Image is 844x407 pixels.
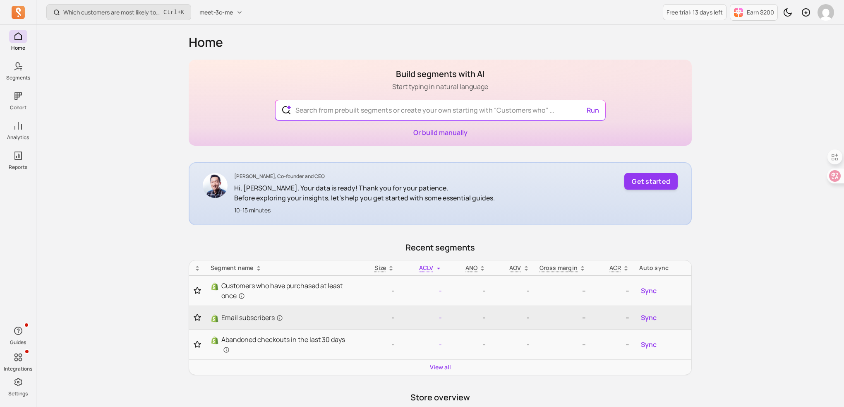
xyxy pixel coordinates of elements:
button: meet-3c-me [194,5,248,20]
p: Gross margin [539,264,578,272]
p: Store overview [189,392,692,403]
a: View all [430,363,451,371]
img: avatar [818,4,834,21]
p: Hi, [PERSON_NAME]. Your data is ready! Thank you for your patience. [234,183,495,193]
img: Shopify [211,314,219,323]
p: Recent segments [189,242,692,253]
span: ACLV [419,264,434,272]
p: ACR [609,264,621,272]
p: 10-15 minutes [234,206,495,214]
h1: Build segments with AI [392,68,488,80]
a: Free trial: 13 days left [663,4,727,20]
span: Sync [641,286,657,296]
p: - [496,340,529,349]
button: Toggle dark mode [779,4,796,21]
button: Earn $200 [730,4,778,21]
span: Sync [641,340,657,349]
p: AOV [509,264,521,272]
p: - [361,340,394,349]
a: ShopifyCustomers who have purchased at least once [211,281,351,301]
button: Toggle favorite [194,313,201,322]
p: Reports [9,164,27,171]
kbd: K [181,9,184,16]
p: Free trial: 13 days left [667,8,723,17]
p: - [496,286,529,296]
p: - [452,286,486,296]
img: Shopify [211,282,219,291]
span: + [163,8,184,17]
p: Analytics [7,134,29,141]
p: - [361,286,394,296]
span: Size [374,264,386,272]
a: ShopifyAbandoned checkouts in the last 30 days [211,335,351,354]
p: Start typing in natural language [392,82,488,92]
div: Auto sync [639,264,686,272]
div: Segment name [211,264,351,272]
p: - [452,340,486,349]
p: [PERSON_NAME], Co-founder and CEO [234,173,495,180]
button: Run [583,102,602,118]
a: ShopifyEmail subscribers [211,313,351,323]
button: Toggle favorite [194,340,201,349]
button: Sync [639,284,658,297]
p: -- [596,340,629,349]
img: Shopify [211,336,219,344]
p: Segments [6,75,30,81]
kbd: Ctrl [163,8,177,17]
span: Sync [641,313,657,323]
button: Get started [624,173,678,190]
p: - [404,286,441,296]
p: Home [11,45,25,51]
p: Which customers are most likely to buy again soon? [63,8,160,17]
p: - [361,313,394,323]
h1: Home [189,35,692,50]
p: Earn $200 [747,8,774,17]
p: Settings [8,390,28,397]
button: Which customers are most likely to buy again soon?Ctrl+K [46,4,191,20]
button: Guides [9,323,27,347]
img: John Chao CEO [203,173,228,198]
span: Abandoned checkouts in the last 30 days [221,335,351,354]
button: Toggle favorite [194,287,201,295]
p: - [404,340,441,349]
p: -- [596,313,629,323]
p: -- [539,286,586,296]
p: - [452,313,486,323]
button: Sync [639,338,658,351]
span: Customers who have purchased at least once [221,281,351,301]
p: Integrations [4,366,32,372]
p: -- [539,340,586,349]
span: Email subscribers [221,313,283,323]
span: meet-3c-me [199,8,233,17]
p: Before exploring your insights, let's help you get started with some essential guides. [234,193,495,203]
p: Cohort [10,104,26,111]
a: Or build manually [413,128,468,137]
p: -- [596,286,629,296]
p: - [404,313,441,323]
p: -- [539,313,586,323]
input: Search from prebuilt segments or create your own starting with “Customers who” ... [289,100,592,120]
p: - [496,313,529,323]
button: Sync [639,311,658,324]
p: Guides [10,339,26,346]
span: ANO [465,264,478,272]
